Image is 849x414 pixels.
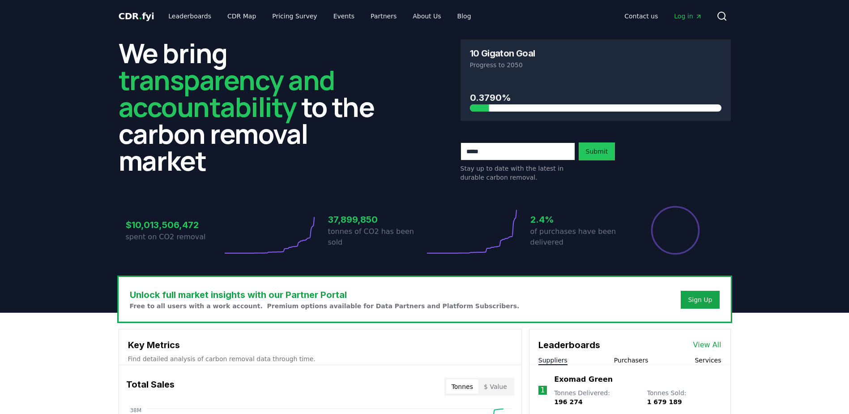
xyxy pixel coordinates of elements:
span: 1 679 189 [647,398,682,405]
a: CDR Map [220,8,263,24]
h3: 10 Gigaton Goal [470,49,535,58]
h3: 2.4% [530,213,627,226]
div: Percentage of sales delivered [650,205,700,255]
p: Tonnes Delivered : [554,388,638,406]
button: Services [695,356,721,365]
a: Exomad Green [554,374,613,385]
p: Progress to 2050 [470,60,721,69]
a: View All [693,340,721,350]
span: CDR fyi [119,11,154,22]
button: Submit [579,142,615,160]
p: Tonnes Sold : [647,388,721,406]
button: Purchasers [614,356,648,365]
p: Free to all users with a work account. Premium options available for Data Partners and Platform S... [130,302,520,310]
p: Find detailed analysis of carbon removal data through time. [128,354,512,363]
h3: Unlock full market insights with our Partner Portal [130,288,520,302]
a: Contact us [617,8,665,24]
a: Pricing Survey [265,8,324,24]
a: Partners [363,8,404,24]
nav: Main [617,8,709,24]
span: transparency and accountability [119,61,335,125]
a: Events [326,8,362,24]
nav: Main [161,8,478,24]
span: . [139,11,142,22]
button: Tonnes [446,379,478,394]
button: Suppliers [538,356,567,365]
h3: 37,899,850 [328,213,425,226]
button: $ Value [478,379,512,394]
h3: Leaderboards [538,338,600,352]
p: spent on CO2 removal [126,232,222,242]
a: Leaderboards [161,8,218,24]
h3: $10,013,506,472 [126,218,222,232]
p: 1 [541,385,545,396]
a: Log in [667,8,709,24]
a: Sign Up [688,295,712,304]
p: tonnes of CO2 has been sold [328,226,425,248]
a: CDR.fyi [119,10,154,22]
a: Blog [450,8,478,24]
h3: Key Metrics [128,338,512,352]
a: About Us [405,8,448,24]
h3: 0.3790% [470,91,721,104]
h2: We bring to the carbon removal market [119,39,389,174]
p: Stay up to date with the latest in durable carbon removal. [461,164,575,182]
span: 196 274 [554,398,582,405]
button: Sign Up [681,291,719,309]
tspan: 38M [130,407,141,414]
span: Log in [674,12,702,21]
h3: Total Sales [126,378,175,396]
p: of purchases have been delivered [530,226,627,248]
